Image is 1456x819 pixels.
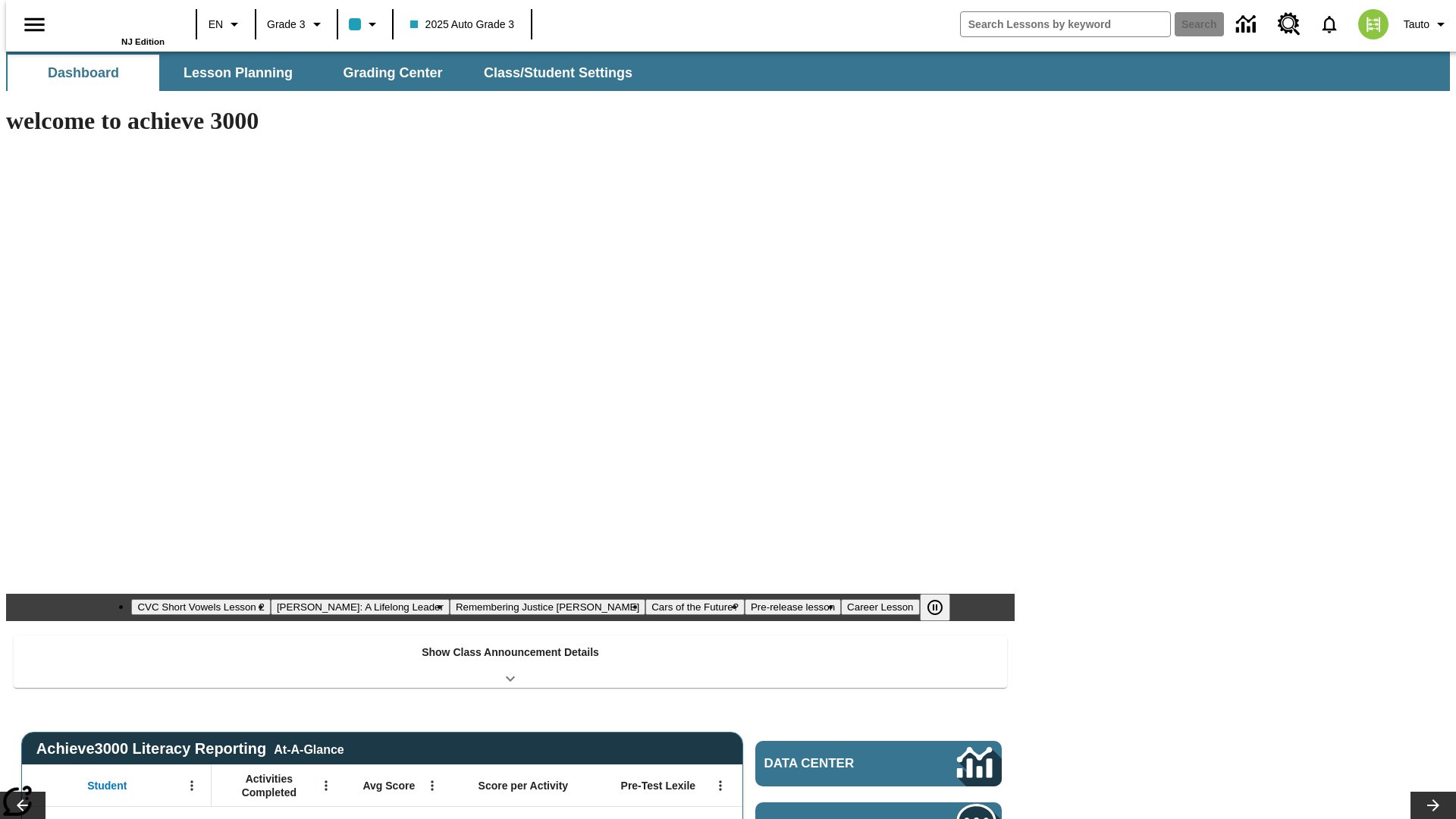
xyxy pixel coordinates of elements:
[1404,17,1429,33] span: Tauto
[14,635,1007,688] div: Show Class Announcement Details
[410,17,515,33] span: 2025 Auto Grade 3
[484,64,632,82] span: Class/Student Settings
[745,599,841,615] button: Slide 5 Pre-release lesson
[1398,11,1456,38] button: Profile/Settings
[764,756,906,771] span: Data Center
[755,741,1002,786] a: Data Center
[1310,5,1349,44] a: Notifications
[66,5,165,46] div: Home
[1227,4,1269,45] a: Data Center
[709,774,732,797] button: Open Menu
[1269,4,1310,45] a: Resource Center, Will open in new tab
[421,774,444,797] button: Open Menu
[8,55,159,91] button: Dashboard
[184,64,293,82] span: Lesson Planning
[267,17,306,33] span: Grade 3
[87,779,127,792] span: Student
[362,779,415,792] span: Avg Score
[317,55,469,91] button: Grading Center
[1358,9,1389,39] img: avatar image
[209,17,223,33] span: EN
[6,52,1450,91] div: SubNavbar
[961,12,1170,36] input: search field
[261,11,332,38] button: Grade: Grade 3, Select a grade
[131,599,270,615] button: Slide 1 CVC Short Vowels Lesson 2
[271,599,450,615] button: Slide 2 Dianne Feinstein: A Lifelong Leader
[66,7,165,37] a: Home
[621,779,696,792] span: Pre-Test Lexile
[315,774,337,797] button: Open Menu
[1349,5,1398,44] button: Select a new avatar
[48,64,119,82] span: Dashboard
[202,11,250,38] button: Language: EN, Select a language
[6,55,646,91] div: SubNavbar
[450,599,645,615] button: Slide 3 Remembering Justice O'Connor
[920,594,950,621] button: Pause
[920,594,965,621] div: Pause
[121,37,165,46] span: NJ Edition
[219,772,319,799] span: Activities Completed
[36,740,344,758] span: Achieve3000 Literacy Reporting
[841,599,919,615] button: Slide 6 Career Lesson
[12,2,57,47] button: Open side menu
[162,55,314,91] button: Lesson Planning
[343,11,388,38] button: Class color is light blue. Change class color
[422,645,599,661] p: Show Class Announcement Details
[645,599,745,615] button: Slide 4 Cars of the Future?
[1410,792,1456,819] button: Lesson carousel, Next
[343,64,442,82] span: Grading Center
[6,107,1015,135] h1: welcome to achieve 3000
[479,779,569,792] span: Score per Activity
[274,740,344,757] div: At-A-Glance
[180,774,203,797] button: Open Menu
[472,55,645,91] button: Class/Student Settings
